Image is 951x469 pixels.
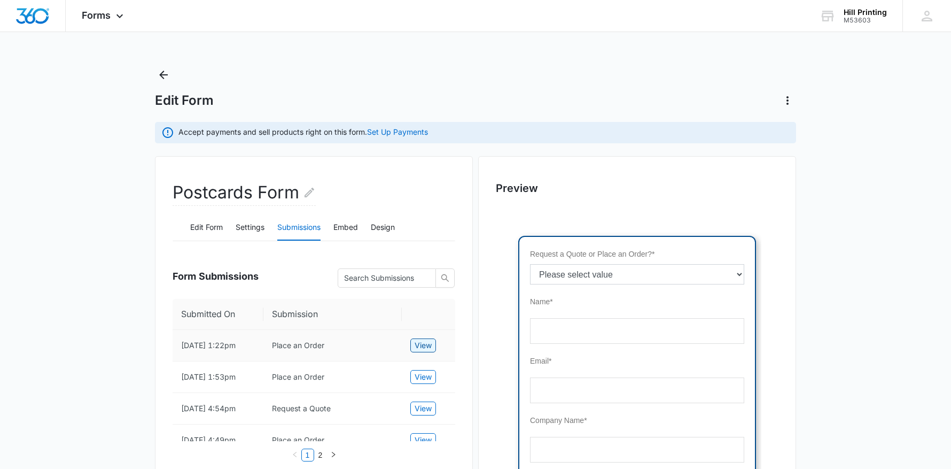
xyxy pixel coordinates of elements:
a: 1 [302,449,314,461]
span: Phone [17,245,38,253]
button: Embed [333,215,358,241]
td: [DATE] 1:22pm [173,330,263,362]
button: Design [371,215,395,241]
span: Request a Quote or Place an Order? [17,19,139,28]
button: right [327,449,340,462]
span: Submitted On [181,307,247,321]
span: Project Title [17,304,56,313]
li: Next Page [327,449,340,462]
td: Place an Order [263,425,402,456]
a: 2 [315,449,326,461]
button: Edit Form Name [303,180,316,205]
button: search [435,268,455,288]
input: Search Submissions [344,272,421,284]
button: Submissions [277,215,321,241]
div: account id [844,17,887,24]
span: Final Size [17,411,50,420]
span: Forms [82,10,111,21]
div: account name [844,8,887,17]
button: Settings [236,215,264,241]
li: 1 [301,449,314,462]
span: View [415,340,432,351]
span: Name [17,67,37,75]
button: View [410,433,436,447]
button: View [410,339,436,352]
h1: Edit Form [155,93,214,109]
span: left [292,451,298,458]
span: search [436,274,454,282]
td: Place an Order [263,362,402,393]
span: right [330,451,337,458]
span: Company Name [17,186,71,194]
a: Set Up Payments [367,127,428,136]
h2: Postcards Form [173,180,316,206]
li: Previous Page [289,449,301,462]
span: View [415,434,432,446]
button: left [289,449,301,462]
span: Email [17,126,36,135]
td: [DATE] 1:53pm [173,362,263,393]
span: View [415,403,432,414]
button: View [410,370,436,384]
button: Edit Form [190,215,223,241]
td: [DATE] 4:49pm [173,425,263,456]
td: Place an Order [263,330,402,362]
th: Submitted On [173,299,263,330]
td: Request a Quote [263,393,402,425]
span: View [415,371,432,383]
th: Submission [263,299,402,330]
button: Back [155,66,172,83]
span: Quantity [17,364,45,372]
h2: Preview [496,180,778,196]
span: Custom Size [17,459,59,467]
li: 2 [314,449,327,462]
p: Accept payments and sell products right on this form. [178,126,428,137]
button: Actions [779,92,796,109]
td: [DATE] 4:54pm [173,393,263,425]
button: View [410,402,436,416]
span: Form Submissions [173,269,259,283]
